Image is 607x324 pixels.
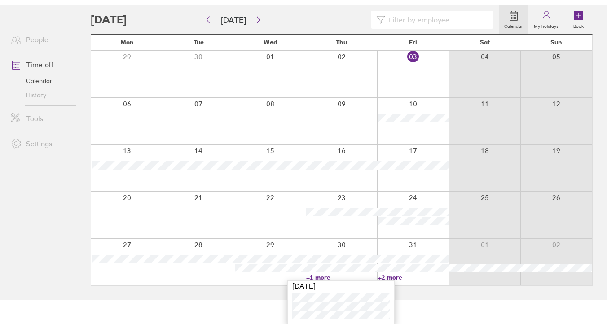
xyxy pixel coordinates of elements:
[4,74,76,88] a: Calendar
[480,39,490,46] span: Sat
[4,135,76,153] a: Settings
[120,39,134,46] span: Mon
[499,5,528,34] a: Calendar
[4,56,76,74] a: Time off
[306,273,377,281] a: +1 more
[4,31,76,48] a: People
[499,21,528,29] label: Calendar
[194,39,204,46] span: Tue
[288,281,394,291] div: [DATE]
[4,109,76,127] a: Tools
[409,39,417,46] span: Fri
[550,39,562,46] span: Sun
[528,21,564,29] label: My holidays
[385,11,488,28] input: Filter by employee
[264,39,277,46] span: Wed
[4,88,76,102] a: History
[568,21,589,29] label: Book
[528,5,564,34] a: My holidays
[564,5,593,34] a: Book
[336,39,347,46] span: Thu
[214,13,253,27] button: [DATE]
[378,273,449,281] a: +2 more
